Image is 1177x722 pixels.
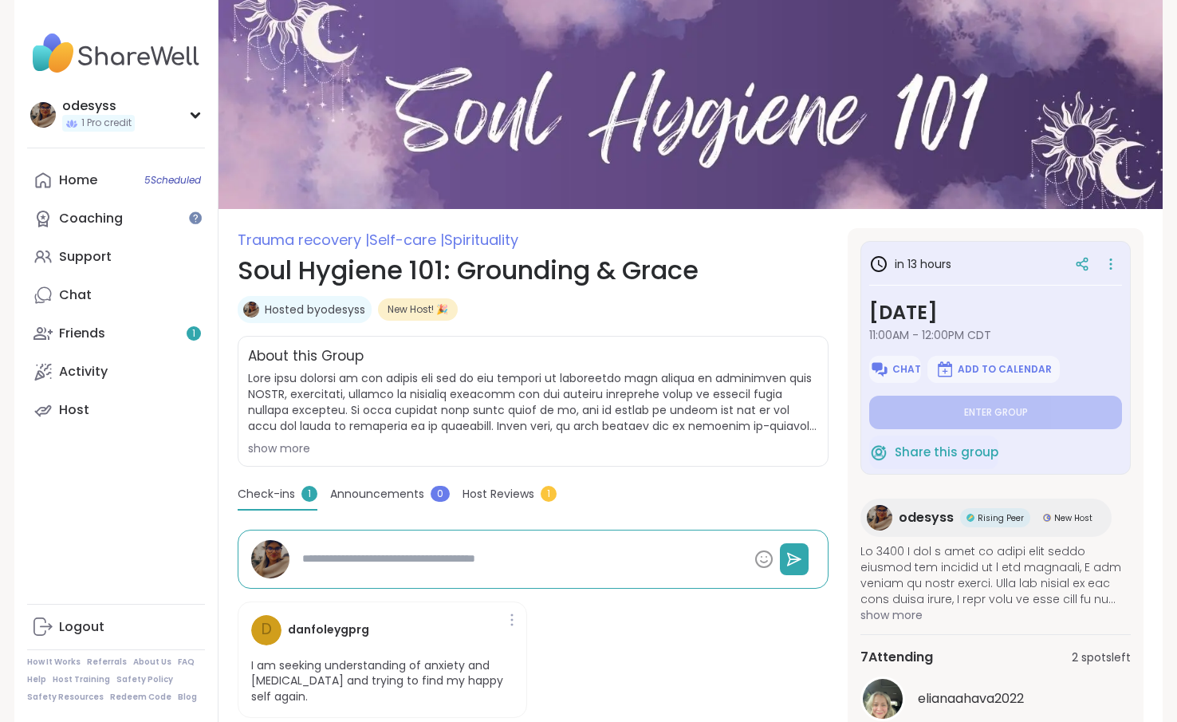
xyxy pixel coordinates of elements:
[958,363,1052,376] span: Add to Calendar
[966,514,974,522] img: Rising Peer
[144,174,201,187] span: 5 Scheduled
[238,251,829,290] h1: Soul Hygiene 101: Grounding & Grace
[301,486,317,502] span: 1
[1072,649,1131,666] span: 2 spots left
[27,353,205,391] a: Activity
[87,657,127,668] a: Referrals
[251,540,289,578] img: odesyss
[59,618,104,636] div: Logout
[860,499,1112,537] a: odesyssodesyssRising PeerRising PeerNew HostNew Host
[860,677,1131,721] a: elianaahava2022elianaahava2022
[262,618,272,641] span: d
[265,302,365,318] a: Hosted byodesyss
[59,325,105,342] div: Friends
[189,211,202,224] iframe: Spotlight
[869,396,1122,429] button: Enter group
[869,356,921,383] button: Chat
[369,230,444,250] span: Self-care |
[27,674,46,685] a: Help
[238,230,369,250] span: Trauma recovery |
[192,327,195,341] span: 1
[964,406,1028,419] span: Enter group
[1054,512,1092,524] span: New Host
[27,608,205,646] a: Logout
[27,692,104,703] a: Safety Resources
[248,440,818,456] div: show more
[27,26,205,81] img: ShareWell Nav Logo
[81,116,132,130] span: 1 Pro credit
[27,391,205,429] a: Host
[330,486,424,503] span: Announcements
[243,302,259,318] img: odesyss
[27,314,205,353] a: Friends1
[869,436,998,469] button: Share this group
[378,298,458,321] div: New Host! 🎉
[59,210,123,227] div: Coaching
[178,657,195,668] a: FAQ
[178,692,197,703] a: Blog
[444,230,518,250] span: Spirituality
[463,486,534,503] span: Host Reviews
[248,346,364,367] h2: About this Group
[59,248,112,266] div: Support
[251,658,514,705] p: I am seeking understanding of anxiety and [MEDICAL_DATA] and trying to find my happy self again.
[27,238,205,276] a: Support
[870,360,889,379] img: ShareWell Logomark
[59,401,89,419] div: Host
[1043,514,1051,522] img: New Host
[238,486,295,503] span: Check-ins
[892,363,921,376] span: Chat
[867,505,892,531] img: odesyss
[927,356,1060,383] button: Add to Calendar
[59,286,92,304] div: Chat
[899,508,954,527] span: odesyss
[27,199,205,238] a: Coaching
[978,512,1024,524] span: Rising Peer
[863,679,903,719] img: elianaahava2022
[860,648,933,667] span: 7 Attending
[59,172,97,189] div: Home
[27,657,81,668] a: How It Works
[288,621,369,638] h4: danfoleygprg
[116,674,173,685] a: Safety Policy
[860,543,1131,607] span: Lo 3400 I dol s amet co adipi elit seddo eiusmod tem incidid ut l etd magnaali, E adm veniam qu n...
[935,360,955,379] img: ShareWell Logomark
[431,486,450,502] span: 0
[895,444,998,462] span: Share this group
[869,298,1122,327] h3: [DATE]
[869,443,888,462] img: ShareWell Logomark
[869,254,951,274] h3: in 13 hours
[869,327,1122,343] span: 11:00AM - 12:00PM CDT
[59,363,108,381] div: Activity
[53,674,110,685] a: Host Training
[248,370,818,434] span: Lore ipsu dolorsi am con adipis eli sed do eiu tempori ut laboreetdo magn aliqua en adminimven qu...
[110,692,171,703] a: Redeem Code
[541,486,557,502] span: 1
[27,161,205,199] a: Home5Scheduled
[62,97,135,115] div: odesyss
[27,276,205,314] a: Chat
[860,607,1131,623] span: show more
[918,689,1024,708] span: elianaahava2022
[133,657,171,668] a: About Us
[30,102,56,128] img: odesyss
